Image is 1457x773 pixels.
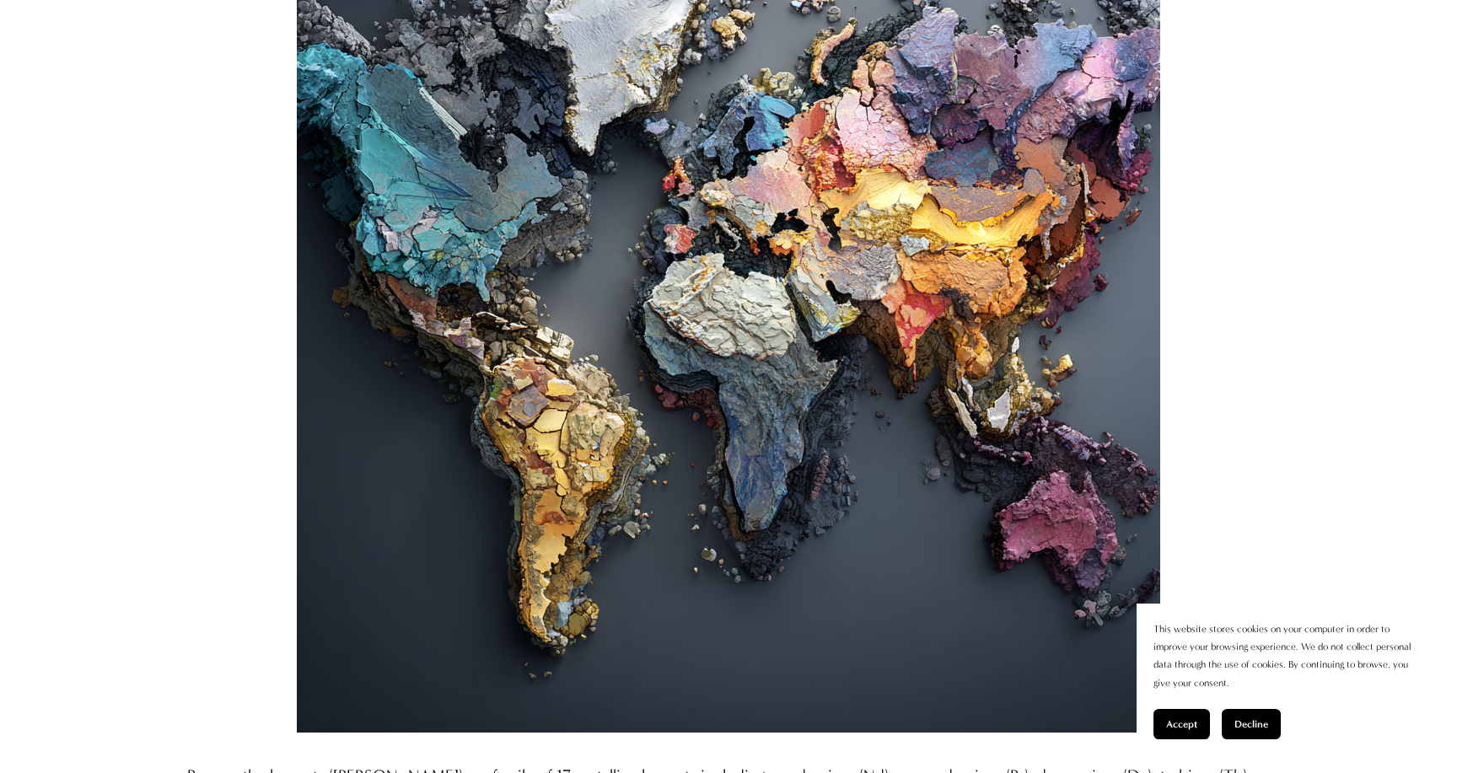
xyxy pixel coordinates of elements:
[1137,604,1440,756] section: Cookie banner
[1222,709,1281,739] button: Decline
[1153,709,1210,739] button: Accept
[1166,718,1197,730] span: Accept
[1234,718,1268,730] span: Decline
[1153,620,1423,692] p: This website stores cookies on your computer in order to improve your browsing experience. We do ...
